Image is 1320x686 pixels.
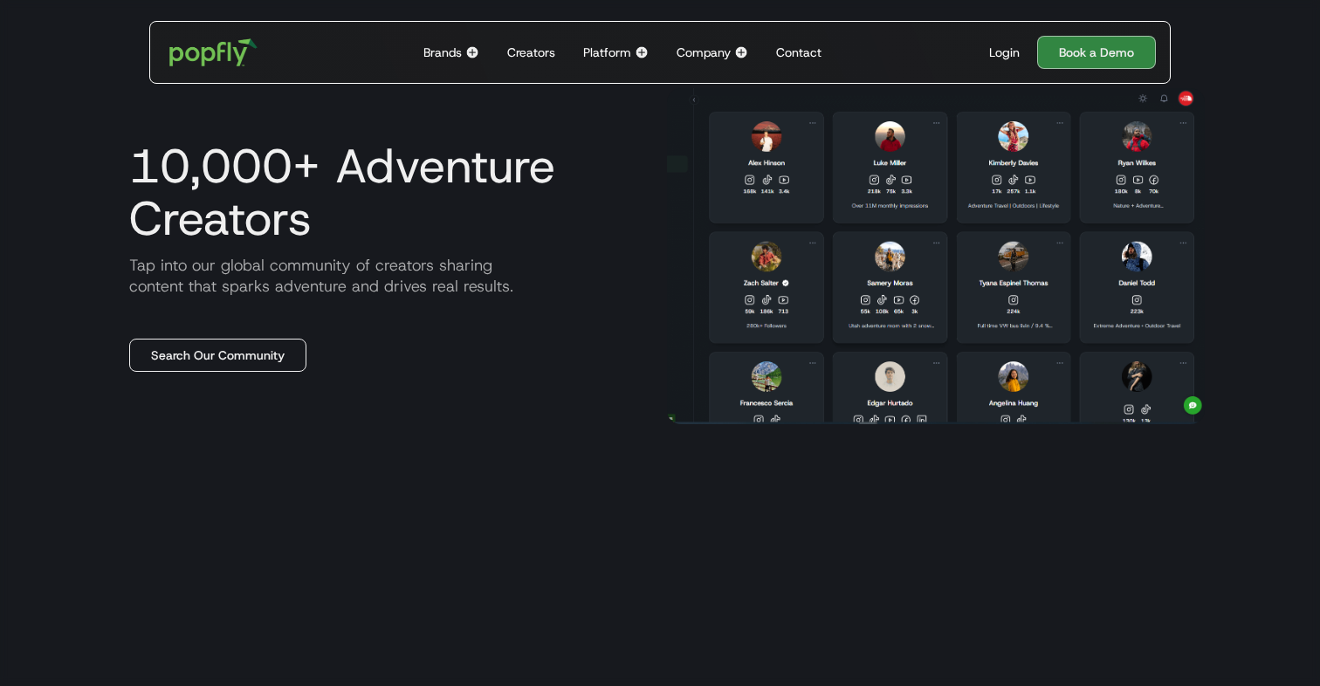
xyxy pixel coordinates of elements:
div: Contact [776,44,822,61]
a: Contact [769,22,828,83]
a: Search Our Community [129,339,306,372]
div: Creators [507,44,555,61]
a: Login [982,44,1027,61]
div: Platform [583,44,631,61]
div: Login [989,44,1020,61]
div: Brands [423,44,462,61]
a: home [157,26,270,79]
div: Company [677,44,731,61]
a: Book a Demo [1037,36,1156,69]
a: Creators [500,22,562,83]
p: Tap into our global community of creators sharing content that sparks adventure and drives real r... [115,255,653,297]
h3: 10,000+ Adventure Creators [115,140,653,244]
